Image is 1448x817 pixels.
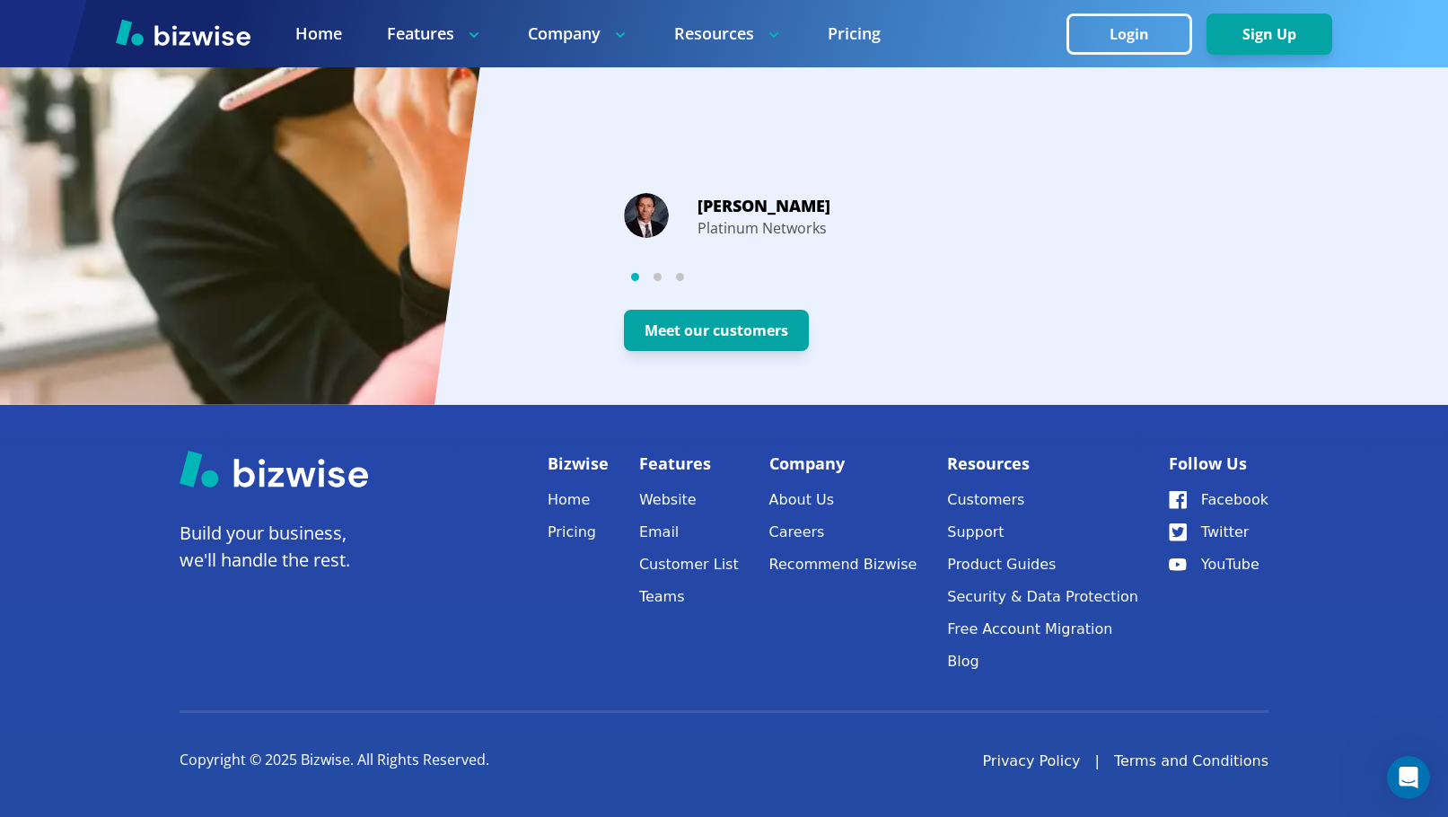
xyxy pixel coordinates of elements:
a: Security & Data Protection [947,584,1138,610]
a: Pricing [548,520,609,545]
a: About Us [769,488,917,513]
p: Features [387,22,483,45]
img: YouTube Icon [1169,558,1187,571]
a: Customer List [639,552,739,577]
p: Company [769,450,917,477]
a: Pricing [828,22,881,45]
img: Michael Branson [624,193,669,238]
a: Login [1066,26,1207,43]
div: | [1095,751,1100,772]
img: Twitter Icon [1169,523,1187,541]
p: Resources [674,22,783,45]
a: Careers [769,520,917,545]
a: Home [548,488,609,513]
p: Platinum Networks [698,219,830,239]
a: Blog [947,649,1138,674]
a: Home [295,22,342,45]
p: Company [528,22,629,45]
img: Facebook Icon [1169,491,1187,509]
a: Facebook [1169,488,1268,513]
img: Bizwise Logo [116,19,250,46]
a: YouTube [1169,552,1268,577]
p: Features [639,450,739,477]
p: Bizwise [548,450,609,477]
a: Terms and Conditions [1114,751,1268,772]
button: Login [1066,13,1192,55]
a: Product Guides [947,552,1138,577]
button: Meet our customers [624,310,809,351]
p: Copyright © 2025 Bizwise. All Rights Reserved. [180,751,489,770]
p: Resources [947,450,1138,477]
p: [PERSON_NAME] [698,192,830,219]
a: Email [639,520,739,545]
a: Meet our customers [572,322,809,339]
iframe: Intercom live chat [1387,756,1430,799]
a: Free Account Migration [947,617,1138,642]
a: Website [639,488,739,513]
button: Sign Up [1207,13,1332,55]
a: Privacy Policy [982,751,1080,772]
img: Bizwise Logo [180,450,368,488]
a: Teams [639,584,739,610]
a: Twitter [1169,520,1268,545]
a: Recommend Bizwise [769,552,917,577]
p: Build your business, we'll handle the rest. [180,520,368,574]
a: Sign Up [1207,26,1332,43]
a: Customers [947,488,1138,513]
button: Support [947,520,1138,545]
p: Follow Us [1169,450,1268,477]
